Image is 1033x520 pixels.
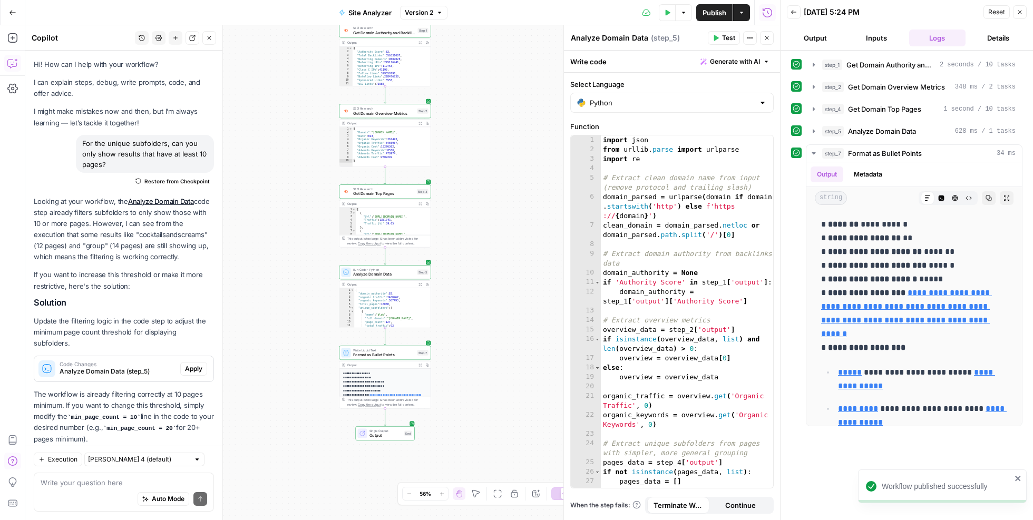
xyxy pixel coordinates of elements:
span: Reset [988,7,1005,17]
span: Copy the output [358,403,381,407]
input: Python [590,97,754,108]
span: Get Domain Top Pages [848,104,921,114]
div: Workflow published successfully [882,481,1011,492]
div: 9 [339,155,353,159]
code: min_page_count = 20 [103,425,177,431]
span: Test [722,33,735,43]
div: 8 [339,232,356,236]
div: 18 [571,363,601,372]
p: The workflow is already filtering correctly at 10 pages minimum. If you want to change this thres... [34,389,214,445]
button: Inputs [848,30,905,46]
div: 5 [571,173,601,192]
span: Toggle code folding, rows 26 through 27 [595,467,600,477]
button: Metadata [847,166,889,182]
div: 12 [339,85,353,89]
a: When the step fails: [570,501,641,510]
div: 19 [571,372,601,382]
span: Execution [48,455,77,464]
div: 3 [571,154,601,164]
span: Auto Mode [152,494,184,504]
div: 5 [339,302,354,306]
span: Toggle code folding, rows 11 through 12 [595,278,600,287]
div: 20 [571,382,601,391]
div: 4 [339,299,354,302]
div: 13 [571,306,601,316]
div: 4 [571,164,601,173]
div: Run Code · PythonAnalyze Domain DataStep 5Output{ "domain_authority":82, "organic_traffic":346096... [339,265,431,328]
span: ( step_5 ) [651,33,680,43]
div: 27 [571,477,601,486]
div: 10 [339,79,353,82]
div: 7 [571,221,601,240]
div: 3 [339,54,353,57]
button: Generate with AI [696,55,774,68]
div: 3 [339,296,354,299]
span: step_4 [822,104,844,114]
span: Toggle code folding, rows 1 through 293 [350,288,354,292]
span: Get Domain Authority and Backlink Profile [353,30,415,35]
span: step_1 [822,60,842,70]
div: 23 [571,429,601,439]
div: 1 [339,46,353,50]
div: Output [347,282,415,287]
button: Execution [34,453,82,466]
span: Toggle code folding, rows 6 through 289 [350,306,354,310]
div: Step 2 [417,109,428,114]
div: 7 [339,149,353,152]
div: 26 [571,467,601,477]
button: 348 ms / 2 tasks [806,79,1022,95]
span: Toggle code folding, rows 16 through 17 [595,335,600,344]
div: 2 [339,292,354,296]
div: Output [347,201,415,206]
span: Site Analyzer [348,7,392,18]
button: 628 ms / 1 tasks [806,123,1022,140]
div: Step 1 [418,28,428,33]
div: 15 [571,325,601,335]
div: Single OutputOutputEnd [339,426,431,440]
span: step_2 [822,82,844,92]
button: Publish [696,4,733,21]
span: step_7 [822,148,844,159]
div: Step 5 [417,270,428,275]
button: Version 2 [400,6,447,19]
div: 11 [339,323,354,327]
div: 2 [571,145,601,154]
div: 10 [339,320,354,324]
div: 9 [339,317,354,320]
span: SEO Research [353,25,415,30]
span: Analyze Domain Data [848,126,916,136]
div: 22 [571,410,601,429]
div: 8 [339,313,354,317]
div: 1 [339,127,353,131]
div: 8 [339,71,353,75]
span: Generate with AI [710,57,760,66]
div: 10 [571,268,601,278]
button: Logs [909,30,966,46]
p: Looking at your workflow, the code step already filters subfolders to only show those with 10 or ... [34,196,214,263]
span: Toggle code folding, rows 7 through 11 [352,229,355,233]
span: Write Liquid Text [353,348,415,352]
button: Output [787,30,844,46]
div: SEO ResearchGet Domain Overview MetricsStep 2Output{ "Domain":"[DOMAIN_NAME]", "Rank":823, "Organ... [339,104,431,166]
div: Write code [564,51,780,72]
h2: Solution [34,298,214,308]
div: 6 [339,306,354,310]
span: Restore from Checkpoint [144,177,210,185]
span: Toggle code folding, rows 7 through 12 [350,310,354,313]
div: 3 [339,215,356,219]
span: Toggle code folding, rows 1 through 17 [349,46,352,50]
label: Select Language [570,79,774,90]
div: Step 7 [417,350,428,356]
span: Run Code · Python [353,267,415,272]
button: Output [811,166,843,182]
span: Get Domain Authority and Backlink Profile [846,60,935,70]
span: SEO Research [353,187,414,191]
button: 1 second / 10 tasks [806,101,1022,117]
div: This output is too large & has been abbreviated for review. to view the full content. [347,397,428,407]
span: step_5 [822,126,844,136]
div: 1 [339,208,356,211]
div: 7 [339,229,356,233]
button: 34 ms [806,145,1022,162]
g: Edge from step_7 to end [384,408,386,426]
div: For the unique subfolders, can you only show results that have at least 10 pages? [76,135,214,173]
